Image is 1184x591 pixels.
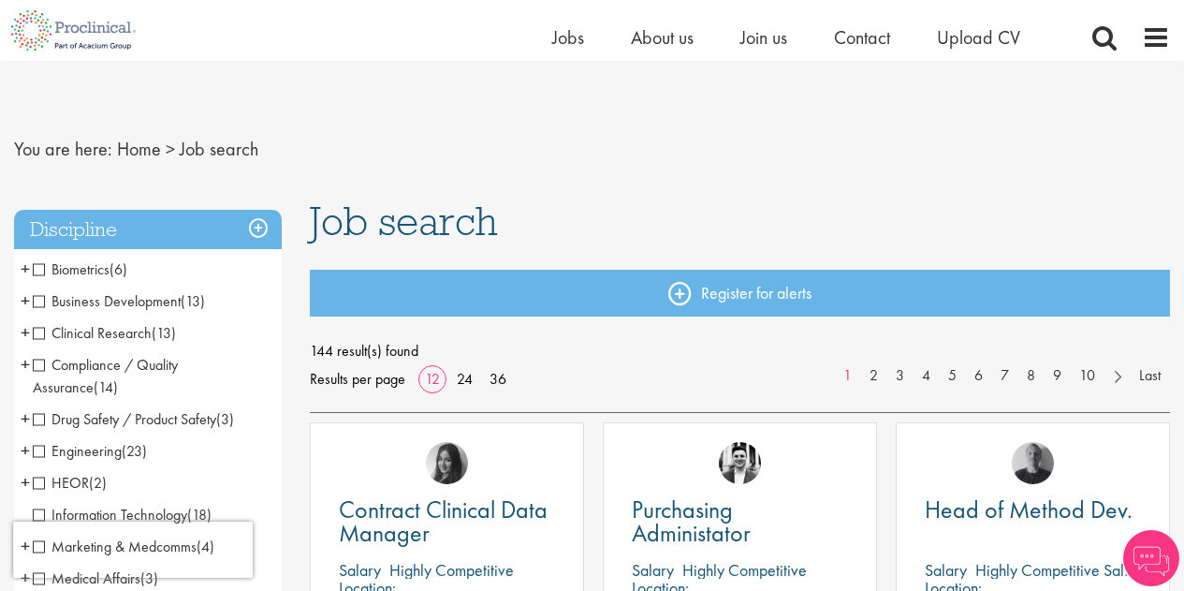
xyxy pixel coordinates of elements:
[33,441,147,461] span: Engineering
[631,25,694,50] a: About us
[310,337,1170,365] span: 144 result(s) found
[834,365,861,387] a: 1
[33,505,212,525] span: Information Technology
[389,559,514,581] p: Highly Competitive
[682,559,807,581] p: Highly Competitive
[632,498,848,545] a: Purchasing Administator
[860,365,887,387] a: 2
[33,259,110,279] span: Biometrics
[216,409,234,429] span: (3)
[719,442,761,484] img: Edward Little
[187,505,212,525] span: (18)
[339,494,548,549] span: Contract Clinical Data Manager
[180,137,258,161] span: Job search
[33,291,205,311] span: Business Development
[110,259,127,279] span: (6)
[33,259,127,279] span: Biometrics
[1130,365,1170,387] a: Last
[33,473,89,493] span: HEOR
[33,569,158,588] span: Medical Affairs
[925,559,967,581] span: Salary
[21,287,30,315] span: +
[937,25,1020,50] a: Upload CV
[483,369,513,389] a: 36
[94,377,118,397] span: (14)
[152,323,176,343] span: (13)
[886,365,914,387] a: 3
[1012,442,1054,484] img: Felix Zimmer
[13,522,253,578] iframe: reCAPTCHA
[1044,365,1071,387] a: 9
[21,468,30,496] span: +
[310,270,1170,317] a: Register for alerts
[834,25,890,50] a: Contact
[33,505,187,525] span: Information Technology
[740,25,787,50] a: Join us
[310,365,405,393] span: Results per page
[122,441,147,461] span: (23)
[166,137,175,161] span: >
[21,405,30,433] span: +
[632,559,674,581] span: Salary
[426,442,468,484] img: Heidi Hennigan
[140,569,158,588] span: (3)
[975,559,1146,581] p: Highly Competitive Salary
[33,441,122,461] span: Engineering
[33,323,152,343] span: Clinical Research
[632,494,751,549] span: Purchasing Administator
[925,494,1133,525] span: Head of Method Dev.
[913,365,940,387] a: 4
[33,409,234,429] span: Drug Safety / Product Safety
[1123,530,1179,586] img: Chatbot
[21,436,30,465] span: +
[552,25,584,50] a: Jobs
[33,323,176,343] span: Clinical Research
[21,350,30,378] span: +
[14,137,112,161] span: You are here:
[33,409,216,429] span: Drug Safety / Product Safety
[14,210,282,250] h3: Discipline
[1070,365,1104,387] a: 10
[33,569,140,588] span: Medical Affairs
[33,291,181,311] span: Business Development
[21,255,30,283] span: +
[339,498,555,545] a: Contract Clinical Data Manager
[991,365,1018,387] a: 7
[310,196,498,246] span: Job search
[21,318,30,347] span: +
[33,355,178,397] span: Compliance / Quality Assurance
[117,137,161,161] a: breadcrumb link
[450,369,479,389] a: 24
[89,473,107,493] span: (2)
[1017,365,1045,387] a: 8
[181,291,205,311] span: (13)
[965,365,992,387] a: 6
[33,473,107,493] span: HEOR
[925,498,1141,522] a: Head of Method Dev.
[339,559,381,581] span: Salary
[418,369,446,389] a: 12
[939,365,966,387] a: 5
